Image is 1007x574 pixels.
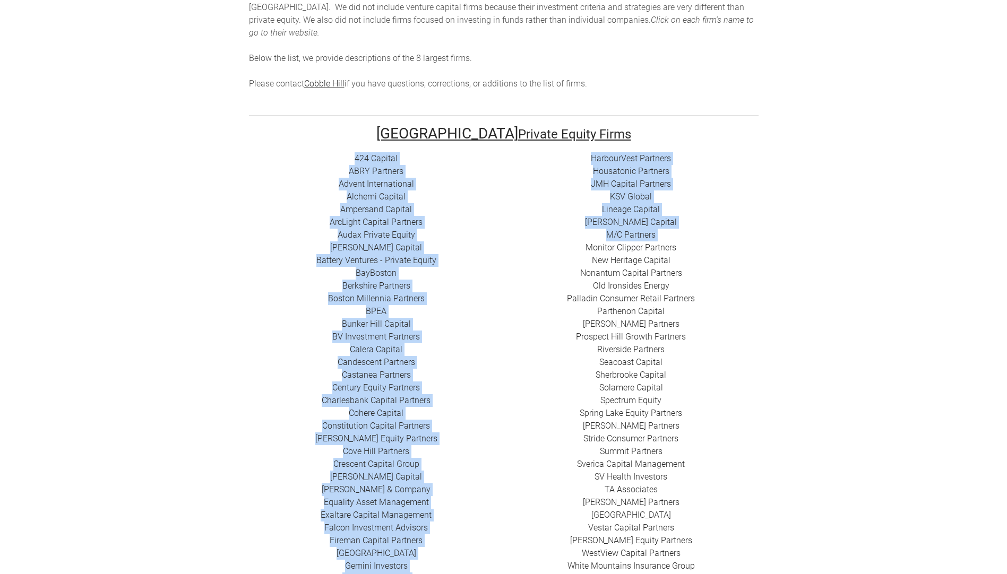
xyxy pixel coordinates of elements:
a: ​Sherbrooke Capital​ [596,370,666,380]
a: [PERSON_NAME] Equity Partners [570,535,692,545]
a: ​TA Associates [605,484,658,494]
a: ​JMH Capital Partners [591,179,671,189]
a: [PERSON_NAME] & Company [322,484,431,494]
a: Solamere Capital [599,382,663,393]
a: ​WestView Capital Partners [582,548,681,558]
a: ​Equality Asset Management [324,497,429,507]
a: 424 Capital [355,153,398,163]
font: [GEOGRAPHIC_DATA] [376,125,518,142]
a: Battery Ventures - Private Equity [316,255,436,265]
a: ​Castanea Partners [342,370,411,380]
a: Prospect Hill Growth Partners [576,332,686,342]
a: ​[GEOGRAPHIC_DATA] [591,510,671,520]
a: ​Old Ironsides Energy [593,281,669,291]
a: Spring Lake Equity Partners [580,408,682,418]
a: Housatonic Partners [593,166,669,176]
span: enture capital firms because their investment criteria and strategies are very different than pri... [249,2,744,25]
a: Boston Millennia Partners [328,293,425,303]
a: Charlesbank Capital Partners [322,395,431,405]
a: BPEA [366,306,386,316]
a: [PERSON_NAME] Partners [583,421,679,431]
a: Constitution Capital Partners [322,421,430,431]
a: [PERSON_NAME] Partners [583,497,679,507]
a: Cohere Capital [349,408,403,418]
a: [PERSON_NAME] Capital [330,472,422,482]
a: Cobble Hill [304,79,345,89]
a: Gemini Investors [345,561,408,571]
a: ​Parthenon Capital [597,306,665,316]
a: ​Vestar Capital Partners [588,523,674,533]
a: ​Monitor Clipper Partners [586,242,676,253]
a: Summit Partners [600,446,662,456]
a: Alchemi Capital [347,192,406,202]
a: ​M/C Partners [606,230,656,240]
a: Advent International [339,179,414,189]
a: ​Falcon Investment Advisors [324,523,428,533]
a: ​Ampersand Capital [340,204,412,214]
span: Please contact if you have questions, corrections, or additions to the list of firms. [249,79,587,89]
a: Spectrum Equity [600,395,661,405]
a: BayBoston [356,268,397,278]
a: Seacoast Capital [599,357,662,367]
a: Riverside Partners [597,344,665,354]
a: ​Exaltare Capital Management [321,510,432,520]
a: Stride Consumer Partners [583,433,678,443]
a: New Heritage Capital [592,255,670,265]
a: ​[PERSON_NAME] Partners [583,319,679,329]
a: Sverica Capital Management [577,459,685,469]
a: BV Investment Partners [332,332,420,342]
a: ​Crescent Capital Group [333,459,419,469]
a: ​[GEOGRAPHIC_DATA] [337,548,416,558]
em: Click on each firm's name to go to their website. [249,15,754,38]
a: SV Health Investors [595,472,667,482]
a: Candescent Partners [338,357,415,367]
a: [PERSON_NAME] Capital [330,242,422,253]
a: Cove Hill Partners [343,446,409,456]
a: ​KSV Global [610,192,652,202]
a: ​ArcLight Capital Partners [330,217,423,227]
a: Berkshire Partners [342,281,410,291]
a: HarbourVest Partners [591,153,671,163]
a: White Mountains Insurance Group [567,561,695,571]
a: Palladin Consumer Retail Partners [567,293,695,303]
a: Lineage Capital [602,204,660,214]
font: Private Equity Firms [518,127,631,142]
a: ​ABRY Partners [349,166,403,176]
a: Calera Capital [350,344,402,354]
a: ​Bunker Hill Capital [342,319,411,329]
a: Audax Private Equity [338,230,415,240]
a: ​[PERSON_NAME] Equity Partners [315,433,437,443]
a: Nonantum Capital Partners [580,268,682,278]
a: ​Century Equity Partners [332,382,420,393]
a: Fireman Capital Partners [330,535,423,545]
a: [PERSON_NAME] Capital [585,217,677,227]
